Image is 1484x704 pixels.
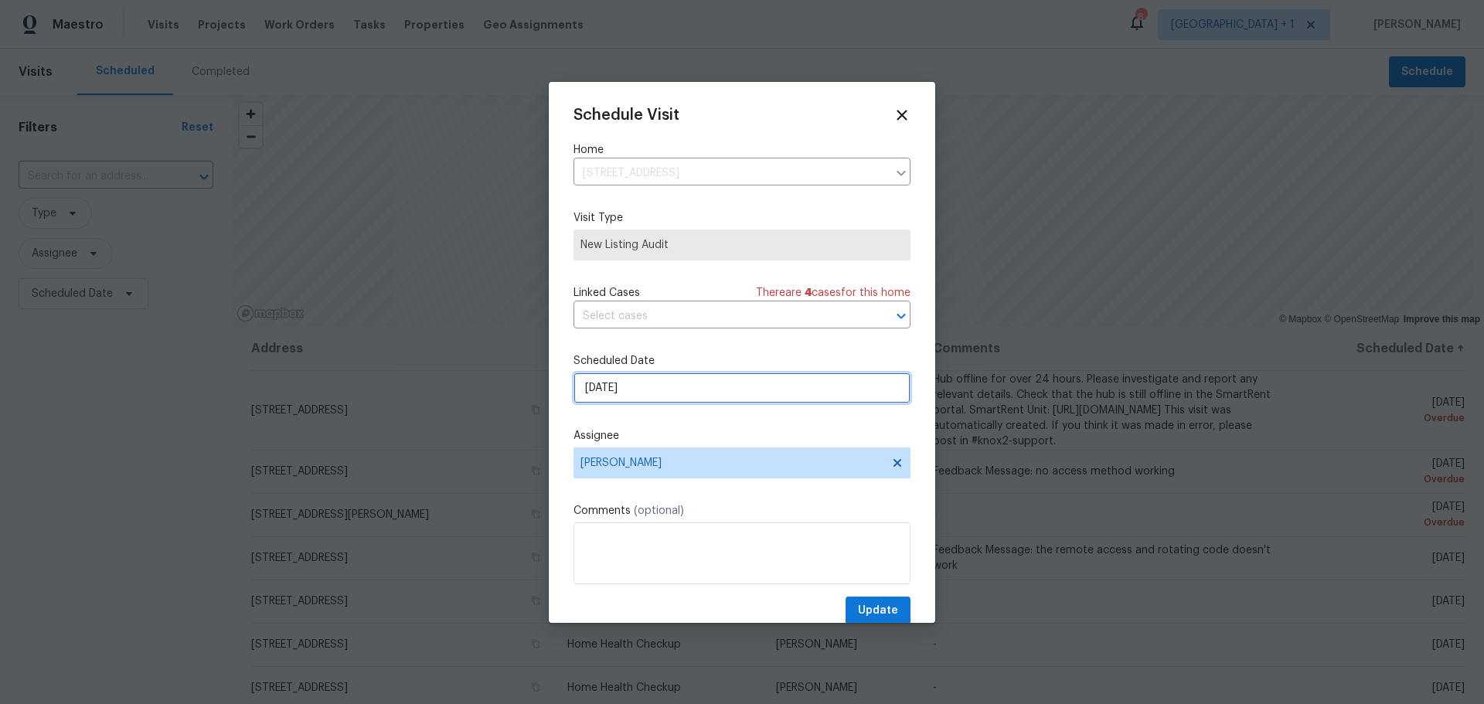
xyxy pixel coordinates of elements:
span: Linked Cases [574,285,640,301]
label: Home [574,142,910,158]
span: [PERSON_NAME] [580,457,883,469]
input: Select cases [574,304,867,328]
span: There are case s for this home [756,285,910,301]
button: Open [890,305,912,327]
span: Close [893,107,910,124]
span: New Listing Audit [580,237,904,253]
label: Comments [574,503,910,519]
label: Visit Type [574,210,910,226]
button: Update [846,597,910,625]
span: (optional) [634,505,684,516]
label: Scheduled Date [574,353,910,369]
input: M/D/YYYY [574,372,910,403]
span: 4 [805,287,812,298]
span: Schedule Visit [574,107,679,123]
span: Update [858,601,898,621]
label: Assignee [574,428,910,444]
input: Enter in an address [574,162,887,185]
